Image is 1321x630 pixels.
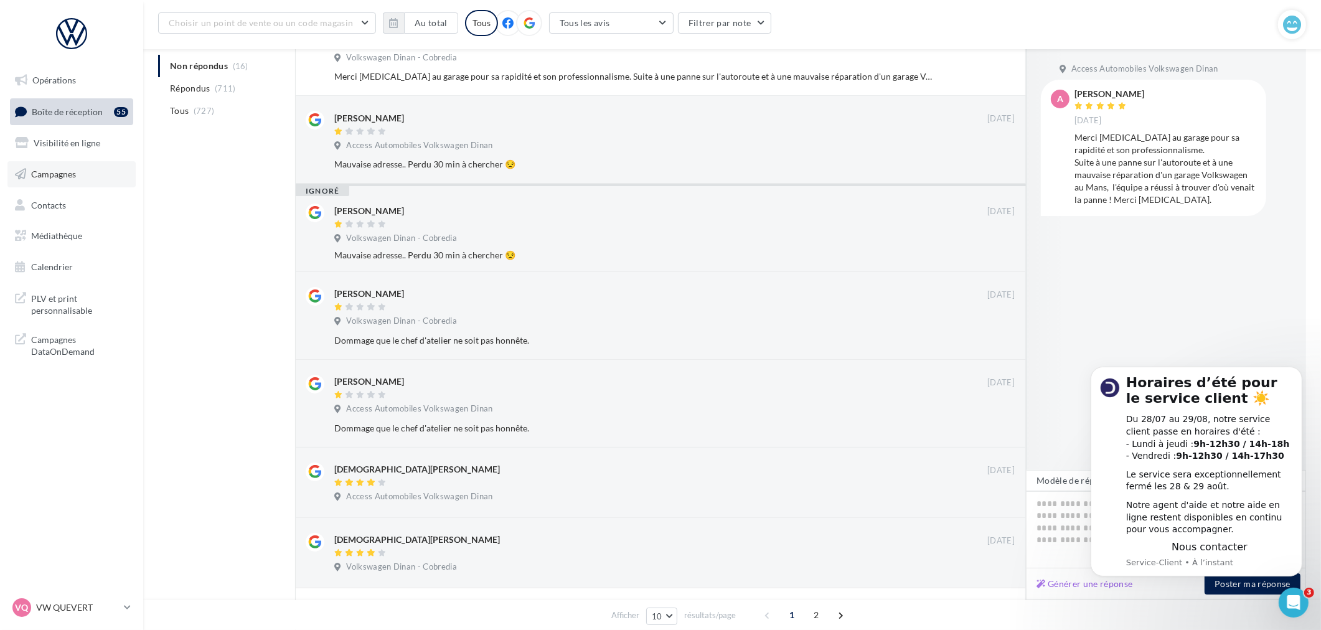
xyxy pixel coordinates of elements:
span: [DATE] [987,465,1015,476]
div: Dommage que le chef d'atelier ne soit pas honnête. [334,422,934,435]
a: PLV et print personnalisable [7,285,136,322]
span: [DATE] [1074,115,1102,126]
span: Access Automobiles Volkswagen Dinan [346,403,492,415]
span: Boîte de réception [32,106,103,116]
span: Calendrier [31,261,73,272]
span: Choisir un point de vente ou un code magasin [169,17,353,28]
button: Au total [383,12,458,34]
span: Opérations [32,75,76,85]
span: 1 [782,605,802,625]
div: ignoré [296,186,349,196]
a: Visibilité en ligne [7,130,136,156]
span: résultats/page [684,609,736,621]
span: Volkswagen Dinan - Cobredia [346,233,457,244]
a: Campagnes DataOnDemand [7,326,136,363]
div: [DEMOGRAPHIC_DATA][PERSON_NAME] [334,463,500,476]
span: A [1057,93,1063,105]
a: VQ VW QUEVERT [10,596,133,619]
div: [DEMOGRAPHIC_DATA][PERSON_NAME] [334,534,500,546]
span: Contacts [31,199,66,210]
div: [PERSON_NAME] [334,375,404,388]
span: Afficher [611,609,639,621]
button: Générer une réponse [1032,576,1138,591]
div: Merci [MEDICAL_DATA] au garage pour sa rapidité et son professionnalisme. Suite à une panne sur l... [1074,131,1256,206]
iframe: Intercom live chat [1279,588,1309,618]
span: [DATE] [987,113,1015,125]
button: Choisir un point de vente ou un code magasin [158,12,376,34]
div: [PERSON_NAME] [1074,90,1144,98]
span: Visibilité en ligne [34,138,100,148]
a: Campagnes [7,161,136,187]
div: [PERSON_NAME] [334,288,404,300]
span: Répondus [170,82,210,95]
button: 10 [646,608,678,625]
button: Tous les avis [549,12,674,34]
div: Tous [465,10,498,36]
span: 10 [652,611,662,621]
span: 2 [806,605,826,625]
button: Filtrer par note [678,12,772,34]
div: [PERSON_NAME] [334,205,404,217]
span: VQ [16,601,29,614]
span: Volkswagen Dinan - Cobredia [346,562,457,573]
p: VW QUEVERT [36,601,119,614]
span: Access Automobiles Volkswagen Dinan [346,140,492,151]
span: Volkswagen Dinan - Cobredia [346,316,457,327]
span: Médiathèque [31,230,82,241]
div: Dommage que le chef d'atelier ne soit pas honnête. [334,334,934,347]
span: Campagnes DataOnDemand [31,331,128,358]
a: Contacts [7,192,136,219]
span: Campagnes [31,169,76,179]
a: Boîte de réception55 [7,98,136,125]
iframe: Intercom notifications message [1072,348,1321,596]
span: [DATE] [987,377,1015,388]
a: Calendrier [7,254,136,280]
span: [DATE] [987,535,1015,547]
span: Tous les avis [560,17,610,28]
span: [DATE] [987,206,1015,217]
div: 55 [114,107,128,117]
a: Médiathèque [7,223,136,249]
button: Modèle de réponse [1026,470,1134,491]
span: (711) [215,83,236,93]
span: 3 [1304,588,1314,598]
span: Access Automobiles Volkswagen Dinan [346,491,492,502]
a: Opérations [7,67,136,93]
div: [PERSON_NAME] [334,112,404,125]
span: Volkswagen Dinan - Cobredia [346,52,457,63]
button: Au total [404,12,458,34]
span: Tous [170,105,189,117]
div: Mauvaise adresse.. Perdu 30 min à chercher 😒 [334,249,1015,261]
span: Access Automobiles Volkswagen Dinan [1071,63,1218,75]
span: [DATE] [987,289,1015,301]
div: Mauvaise adresse.. Perdu 30 min à chercher 😒 [334,158,934,171]
div: Merci [MEDICAL_DATA] au garage pour sa rapidité et son professionnalisme. Suite à une panne sur l... [334,70,934,83]
span: PLV et print personnalisable [31,290,128,317]
span: (727) [194,106,215,116]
